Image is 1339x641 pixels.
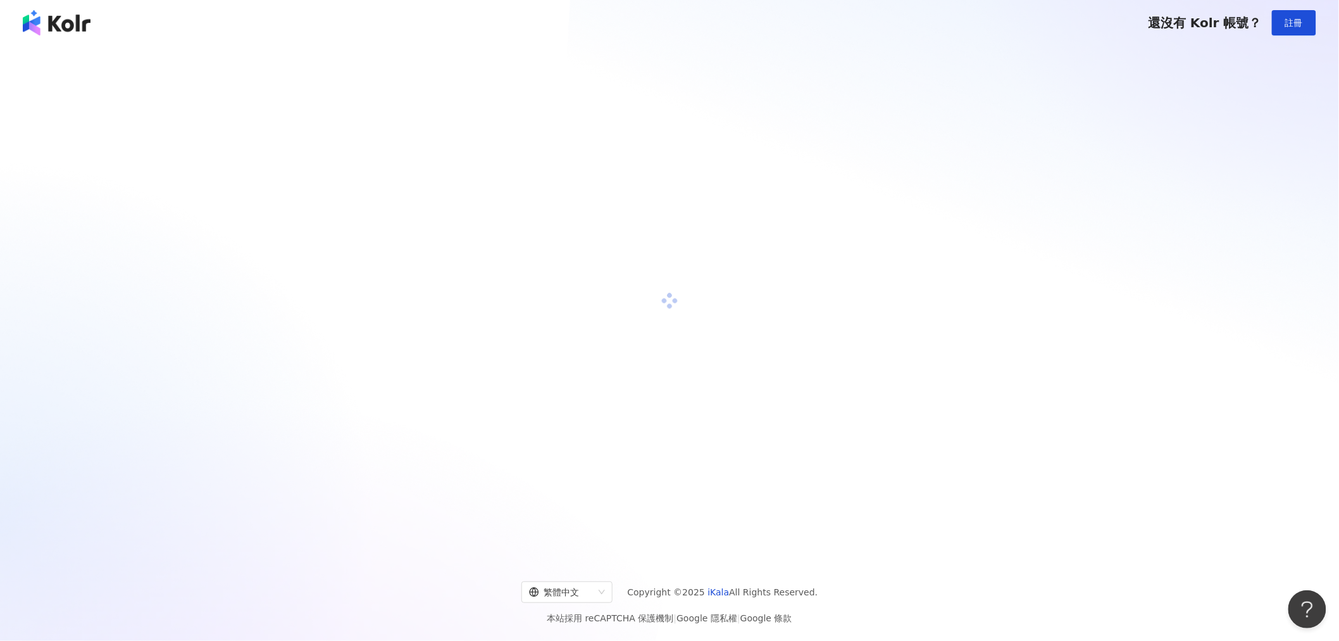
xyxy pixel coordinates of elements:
[628,585,818,600] span: Copyright © 2025 All Rights Reserved.
[676,613,737,623] a: Google 隱私權
[674,613,677,623] span: |
[1288,590,1326,628] iframe: Help Scout Beacon - Open
[708,587,730,597] a: iKala
[529,582,594,602] div: 繁體中文
[547,611,792,626] span: 本站採用 reCAPTCHA 保護機制
[737,613,740,623] span: |
[1285,18,1303,28] span: 註冊
[1148,15,1262,30] span: 還沒有 Kolr 帳號？
[23,10,90,35] img: logo
[740,613,792,623] a: Google 條款
[1272,10,1316,35] button: 註冊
